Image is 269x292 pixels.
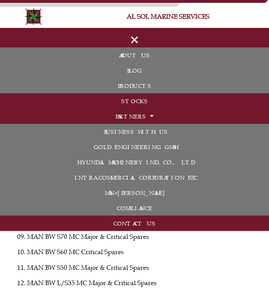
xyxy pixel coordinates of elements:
[17,264,252,271] p: 11. MAN BW S50 MC Major & Critical Spares
[24,7,43,26] img: Alsolmarine-logo
[17,248,252,256] p: 10. MAN BW S60 MC Critical Spares
[127,12,209,21] a: AL SOL MARINE SERVICES
[127,33,142,47] div: Menu Toggle
[17,279,252,287] p: 12. MAN BW L/S35 MC Major & Critical Spares
[17,233,252,240] p: 09. MAN BW S70 MC Major & Critical Spares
